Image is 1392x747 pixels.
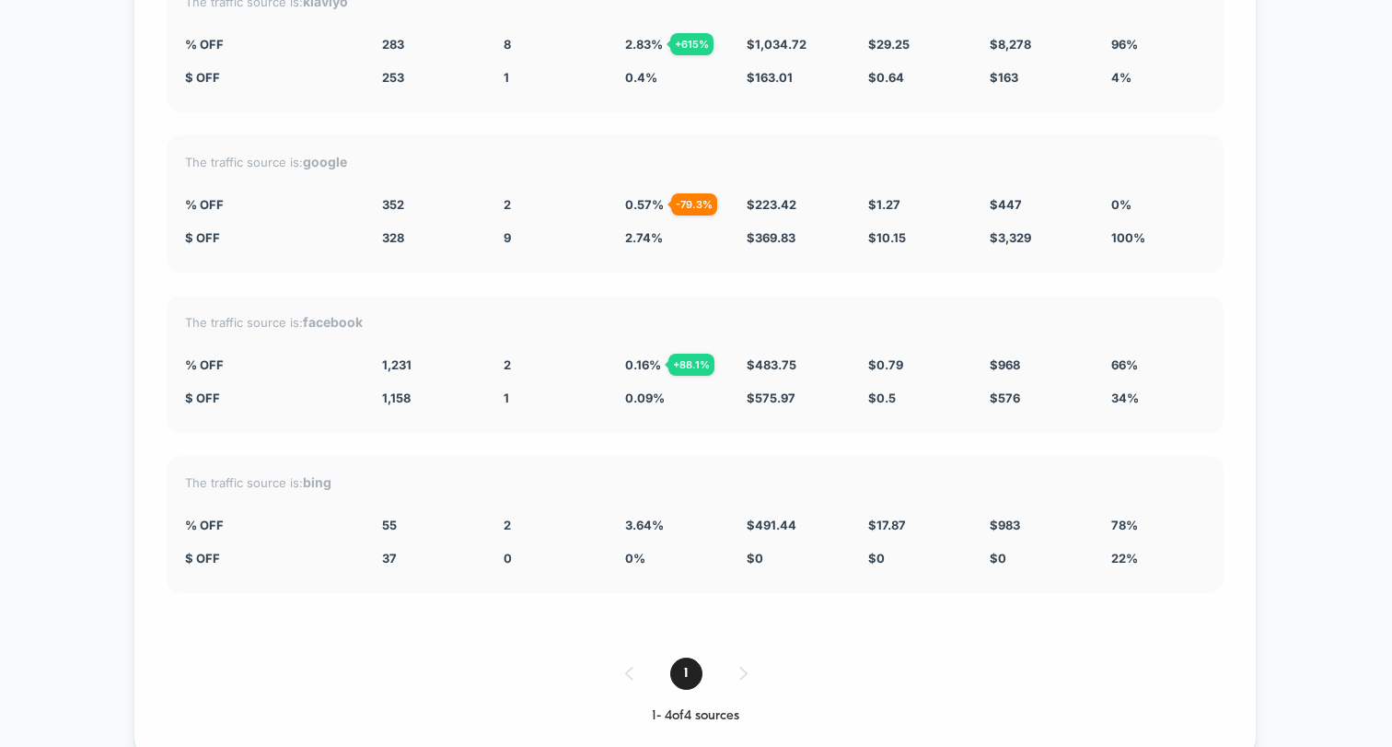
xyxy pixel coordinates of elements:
div: 0% [1111,197,1205,212]
div: The traffic source is: [185,474,1205,490]
span: $ 29.25 [868,37,910,52]
span: 1 [504,70,509,85]
span: $ 10.15 [868,230,906,245]
span: $ 1,034.72 [747,37,806,52]
div: The traffic source is: [185,154,1205,169]
div: + 615 % [670,33,713,55]
span: $ 223.42 [747,197,796,212]
span: 2.74 % [625,230,663,245]
span: 2 [504,518,511,532]
span: $ 163.01 [747,70,793,85]
span: 37 [382,551,397,566]
span: $ 0.64 [868,70,904,85]
span: 328 [382,230,404,245]
div: % off [185,197,354,212]
div: - 79.3 % [671,193,717,216]
div: % off [185,37,354,52]
span: $ 483.75 [747,357,796,372]
span: 2 [504,197,511,212]
span: 55 [382,518,397,532]
span: $ 0 [868,551,885,566]
strong: facebook [303,314,363,330]
strong: google [303,154,347,169]
span: $ 447 [990,197,1022,212]
div: + 88.1 % [668,354,714,376]
span: $ 983 [990,518,1020,532]
span: 0.09 % [625,391,665,405]
span: $ 3,329 [990,230,1031,245]
span: 253 [382,70,404,85]
span: 0.57 % [625,197,664,212]
span: $ 491.44 [747,518,796,532]
span: $ 576 [990,391,1020,405]
div: 1 - 4 of 4 sources [167,708,1224,724]
span: 2.83 % [625,37,663,52]
span: $ 0 [747,551,763,566]
span: 1 [504,391,509,405]
div: $ off [185,230,354,245]
div: 78% [1111,518,1205,532]
span: 3.64 % [625,518,664,532]
span: $ 0 [990,551,1006,566]
div: 4% [1111,70,1205,85]
span: $ 17.87 [868,518,906,532]
span: 352 [382,197,404,212]
div: 66% [1111,357,1205,372]
div: The traffic source is: [185,314,1205,330]
span: $ 163 [990,70,1018,85]
span: 1,231 [382,357,412,372]
span: $ 369.83 [747,230,795,245]
span: $ 0.79 [868,357,903,372]
span: 1,158 [382,391,411,405]
span: 283 [382,37,404,52]
span: 0 [504,551,512,566]
span: 8 [504,37,511,52]
div: 22% [1111,551,1205,566]
span: 0 % [625,551,645,566]
div: 34% [1111,391,1205,405]
span: 9 [504,230,511,245]
div: 96% [1111,37,1205,52]
span: $ 8,278 [990,37,1031,52]
div: % off [185,518,354,532]
span: 1 [670,658,702,690]
span: 2 [504,357,511,372]
span: $ 968 [990,357,1020,372]
span: 0.16 % [625,357,661,372]
span: $ 575.97 [747,391,795,405]
span: $ 0.5 [868,391,896,405]
div: $ off [185,551,354,566]
div: 100% [1111,230,1205,245]
strong: bing [303,474,331,490]
div: % off [185,357,354,372]
div: $ off [185,70,354,85]
span: 0.4 % [625,70,657,85]
span: $ 1.27 [868,197,900,212]
div: $ off [185,391,354,405]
